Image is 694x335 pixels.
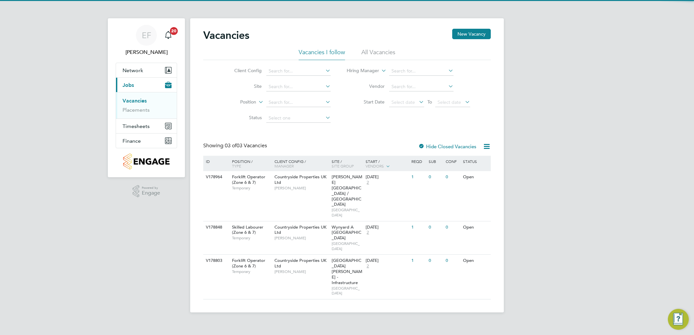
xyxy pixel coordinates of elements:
span: Site Group [332,163,354,168]
span: 20 [170,27,178,35]
a: EF[PERSON_NAME] [116,25,177,56]
div: 0 [444,255,461,267]
span: Countryside Properties UK Ltd [274,258,326,269]
span: 03 of [225,142,237,149]
div: Reqd [410,156,427,167]
h2: Vacancies [203,29,249,42]
span: Jobs [123,82,134,88]
span: EF [142,31,151,40]
span: Wynyard A [GEOGRAPHIC_DATA] [332,224,361,241]
span: [PERSON_NAME] [274,185,328,191]
span: 2 [366,230,370,235]
span: [GEOGRAPHIC_DATA] [332,286,363,296]
div: [DATE] [366,258,408,263]
span: [GEOGRAPHIC_DATA] [332,241,363,251]
span: Skilled Labourer (Zone 6 & 7) [232,224,263,235]
div: Status [461,156,490,167]
span: Countryside Properties UK Ltd [274,174,326,185]
span: To [425,98,434,106]
label: Start Date [347,99,385,105]
div: V178848 [204,221,227,233]
input: Search for... [266,82,331,91]
span: Forklift Operator (Zone 6 & 7) [232,174,265,185]
div: Conf [444,156,461,167]
div: Client Config / [273,156,330,171]
span: Manager [274,163,294,168]
img: countryside-properties-logo-retina.png [123,153,169,169]
span: Emma Forsyth [116,48,177,56]
span: [GEOGRAPHIC_DATA][PERSON_NAME] - Infrastructure [332,258,362,285]
li: All Vacancies [361,48,395,60]
label: Vendor [347,83,385,89]
div: [DATE] [366,225,408,230]
div: 1 [410,255,427,267]
div: Open [461,171,490,183]
span: [GEOGRAPHIC_DATA] [332,207,363,217]
label: Site [224,83,262,89]
button: Engage Resource Center [668,309,689,330]
span: Forklift Operator (Zone 6 & 7) [232,258,265,269]
a: Go to home page [116,153,177,169]
span: Finance [123,138,141,144]
span: Network [123,67,143,73]
span: [PERSON_NAME] [274,235,328,241]
div: V178964 [204,171,227,183]
span: Vendors [366,163,384,168]
label: Hide Closed Vacancies [418,143,476,150]
div: 1 [410,221,427,233]
button: Jobs [116,78,177,92]
div: ID [204,156,227,167]
span: Timesheets [123,123,150,129]
a: Vacancies [123,98,147,104]
div: Sub [427,156,444,167]
div: 0 [427,171,444,183]
input: Select one [266,114,331,123]
input: Search for... [389,82,454,91]
span: 2 [366,180,370,185]
span: Powered by [142,185,160,191]
div: Open [461,221,490,233]
a: Powered byEngage [133,185,160,198]
label: Hiring Manager [341,68,379,74]
button: New Vacancy [452,29,491,39]
span: 03 Vacancies [225,142,267,149]
span: Select date [391,99,415,105]
div: 1 [410,171,427,183]
li: Vacancies I follow [299,48,345,60]
nav: Main navigation [108,18,185,177]
span: 2 [366,263,370,269]
button: Timesheets [116,119,177,133]
div: Position / [227,156,273,171]
input: Search for... [389,67,454,76]
span: Type [232,163,241,168]
div: Jobs [116,92,177,119]
span: Engage [142,190,160,196]
span: Temporary [232,185,271,191]
span: Select date [438,99,461,105]
label: Client Config [224,68,262,73]
div: Open [461,255,490,267]
div: 0 [427,221,444,233]
div: 0 [427,255,444,267]
span: Temporary [232,269,271,274]
div: 0 [444,171,461,183]
label: Status [224,115,262,120]
button: Finance [116,134,177,148]
div: [DATE] [366,174,408,180]
input: Search for... [266,67,331,76]
div: 0 [444,221,461,233]
span: [PERSON_NAME] [274,269,328,274]
span: [PERSON_NAME][GEOGRAPHIC_DATA] / [GEOGRAPHIC_DATA] [332,174,362,207]
div: Showing [203,142,268,149]
button: Network [116,63,177,77]
div: V178803 [204,255,227,267]
div: Start / [364,156,410,172]
label: Position [219,99,256,105]
span: Temporary [232,235,271,241]
a: 20 [162,25,175,46]
div: Site / [330,156,364,171]
span: Countryside Properties UK Ltd [274,224,326,235]
input: Search for... [266,98,331,107]
a: Placements [123,107,150,113]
